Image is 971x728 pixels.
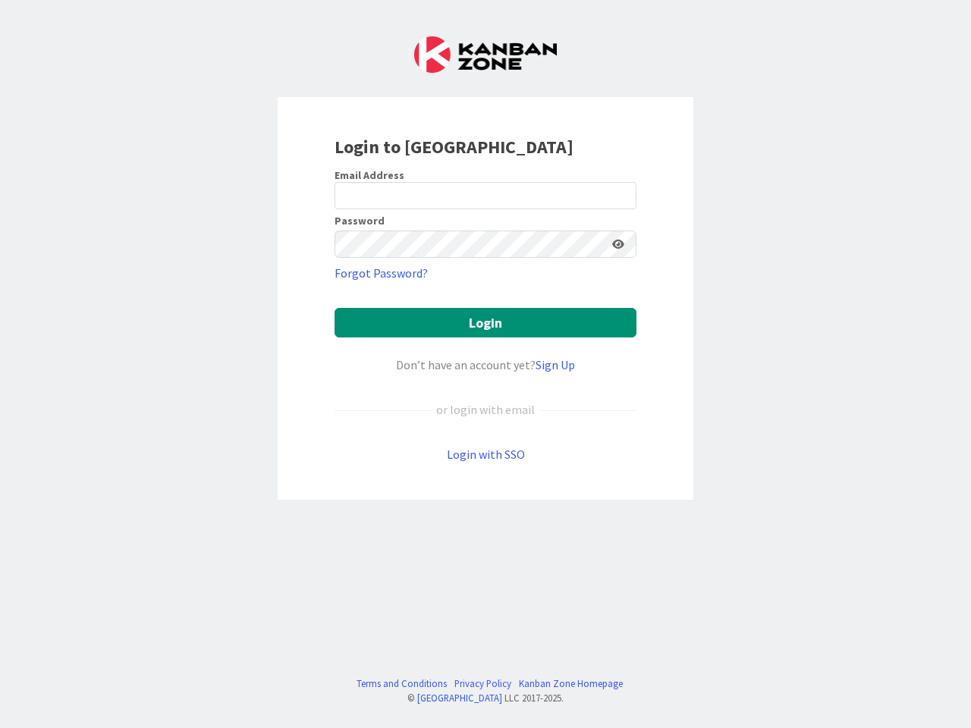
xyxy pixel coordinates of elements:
[432,400,539,419] div: or login with email
[357,676,447,691] a: Terms and Conditions
[335,356,636,374] div: Don’t have an account yet?
[536,357,575,372] a: Sign Up
[454,676,511,691] a: Privacy Policy
[414,36,557,73] img: Kanban Zone
[335,264,428,282] a: Forgot Password?
[519,676,623,691] a: Kanban Zone Homepage
[335,215,385,226] label: Password
[335,135,573,158] b: Login to [GEOGRAPHIC_DATA]
[335,168,404,182] label: Email Address
[335,308,636,337] button: Login
[417,692,502,704] a: [GEOGRAPHIC_DATA]
[349,691,623,705] div: © LLC 2017- 2025 .
[447,447,525,462] a: Login with SSO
